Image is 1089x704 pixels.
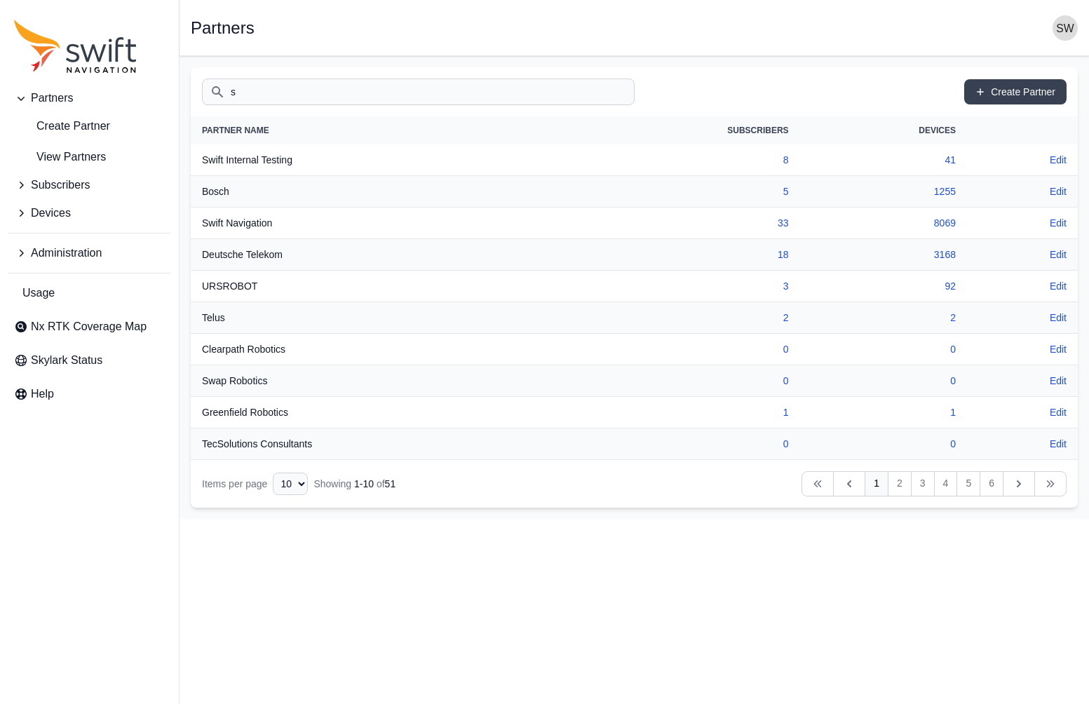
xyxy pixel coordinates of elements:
span: View Partners [14,149,106,165]
a: 0 [950,438,956,449]
a: Nx RTK Coverage Map [8,313,170,341]
a: 18 [778,249,789,260]
a: Edit [1050,342,1067,356]
th: Telus [191,302,564,334]
span: Partners [31,90,73,107]
a: 1 [783,407,789,418]
th: TecSolutions Consultants [191,428,564,460]
input: Search [202,79,635,105]
a: 8 [783,154,789,165]
th: Partner Name [191,116,564,144]
a: 2 [783,312,789,323]
th: Bosch [191,176,564,208]
a: 0 [950,375,956,386]
a: 2 [950,312,956,323]
span: Usage [22,285,55,302]
th: URSROBOT [191,271,564,302]
a: 92 [945,280,956,292]
a: Help [8,380,170,408]
a: Usage [8,279,170,307]
a: 5 [956,471,980,496]
span: Administration [31,245,102,262]
img: user photo [1053,15,1078,41]
a: 5 [783,186,789,197]
th: Subscribers [564,116,800,144]
a: Edit [1050,153,1067,167]
th: Greenfield Robotics [191,397,564,428]
th: Swift Navigation [191,208,564,239]
button: Devices [8,199,170,227]
a: Skylark Status [8,346,170,374]
a: 3168 [934,249,956,260]
span: Create Partner [14,118,110,135]
a: 33 [778,217,789,229]
a: 0 [783,344,789,355]
a: 0 [783,438,789,449]
a: 3 [911,471,935,496]
a: Edit [1050,405,1067,419]
span: Devices [31,205,71,222]
select: Display Limit [273,473,308,495]
span: Nx RTK Coverage Map [31,318,147,335]
a: 2 [888,471,912,496]
span: Subscribers [31,177,90,194]
th: Swap Robotics [191,365,564,397]
th: Deutsche Telekom [191,239,564,271]
a: 1 [950,407,956,418]
button: Partners [8,84,170,112]
button: Subscribers [8,171,170,199]
a: Edit [1050,437,1067,451]
a: View Partners [8,143,170,171]
div: Showing of [313,477,395,491]
a: Create Partner [964,79,1067,104]
a: 8069 [934,217,956,229]
a: Edit [1050,374,1067,388]
a: 3 [783,280,789,292]
button: Administration [8,239,170,267]
a: 0 [783,375,789,386]
a: create-partner [8,112,170,140]
a: Edit [1050,279,1067,293]
a: 1 [865,471,888,496]
a: Edit [1050,248,1067,262]
a: 0 [950,344,956,355]
a: Edit [1050,311,1067,325]
th: Swift Internal Testing [191,144,564,176]
a: 6 [980,471,1003,496]
a: Edit [1050,216,1067,230]
span: 51 [385,478,396,489]
a: Edit [1050,184,1067,198]
span: Skylark Status [31,352,102,369]
nav: Table navigation [191,460,1078,508]
a: 41 [945,154,956,165]
a: 4 [934,471,958,496]
th: Devices [800,116,967,144]
span: Items per page [202,478,267,489]
h1: Partners [191,20,255,36]
th: Clearpath Robotics [191,334,564,365]
span: Help [31,386,54,402]
a: 1255 [934,186,956,197]
span: 1 - 10 [354,478,374,489]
